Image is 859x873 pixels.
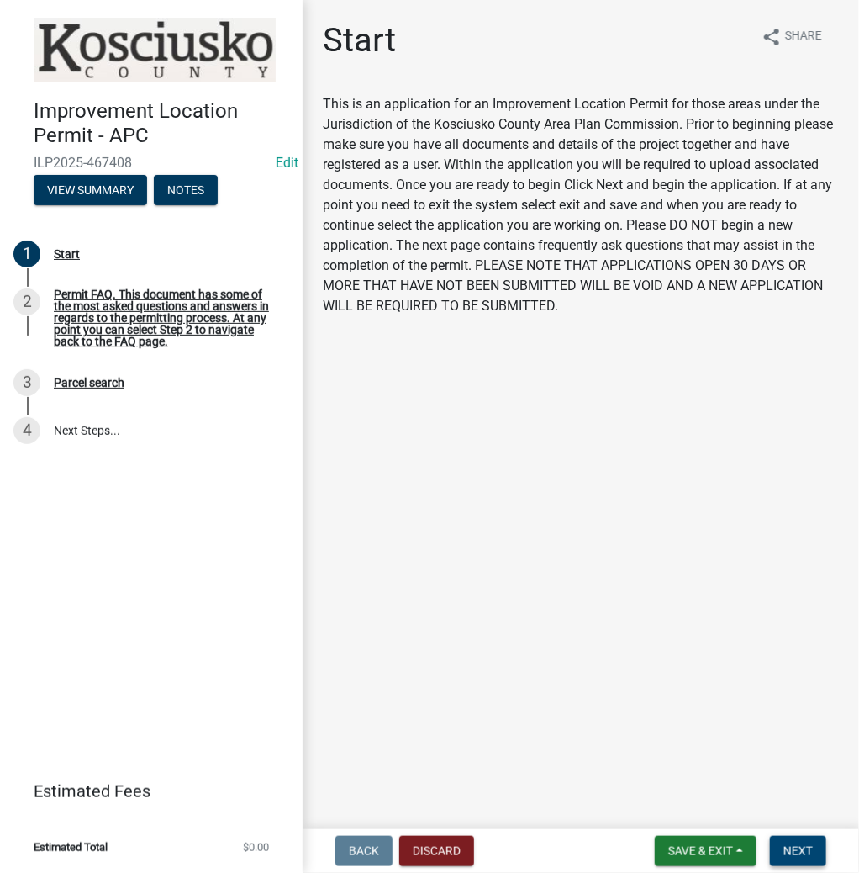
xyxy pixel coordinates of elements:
button: shareShare [748,20,835,53]
span: Share [785,27,822,47]
button: Discard [399,836,474,866]
div: 1 [13,241,40,267]
span: Next [783,844,813,858]
a: Edit [276,155,298,171]
span: ILP2025-467408 [34,155,269,171]
span: Estimated Total [34,842,108,853]
div: 2 [13,288,40,315]
span: $0.00 [243,842,269,853]
wm-modal-confirm: Edit Application Number [276,155,298,171]
span: Save & Exit [668,844,733,858]
wm-modal-confirm: Notes [154,184,218,198]
button: View Summary [34,175,147,205]
div: Permit FAQ. This document has some of the most asked questions and answers in regards to the perm... [54,288,276,347]
button: Next [770,836,826,866]
h1: Start [323,20,396,61]
div: Parcel search [54,377,124,389]
span: Back [349,844,379,858]
i: share [762,27,782,47]
button: Back [335,836,393,866]
div: 3 [13,369,40,396]
div: This is an application for an Improvement Location Permit for those areas under the Jurisdiction ... [323,94,839,316]
div: 4 [13,417,40,444]
button: Save & Exit [655,836,756,866]
img: Kosciusko County, Indiana [34,18,276,82]
button: Notes [154,175,218,205]
wm-modal-confirm: Summary [34,184,147,198]
h4: Improvement Location Permit - APC [34,99,289,148]
a: Estimated Fees [13,775,276,808]
div: Start [54,248,80,260]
